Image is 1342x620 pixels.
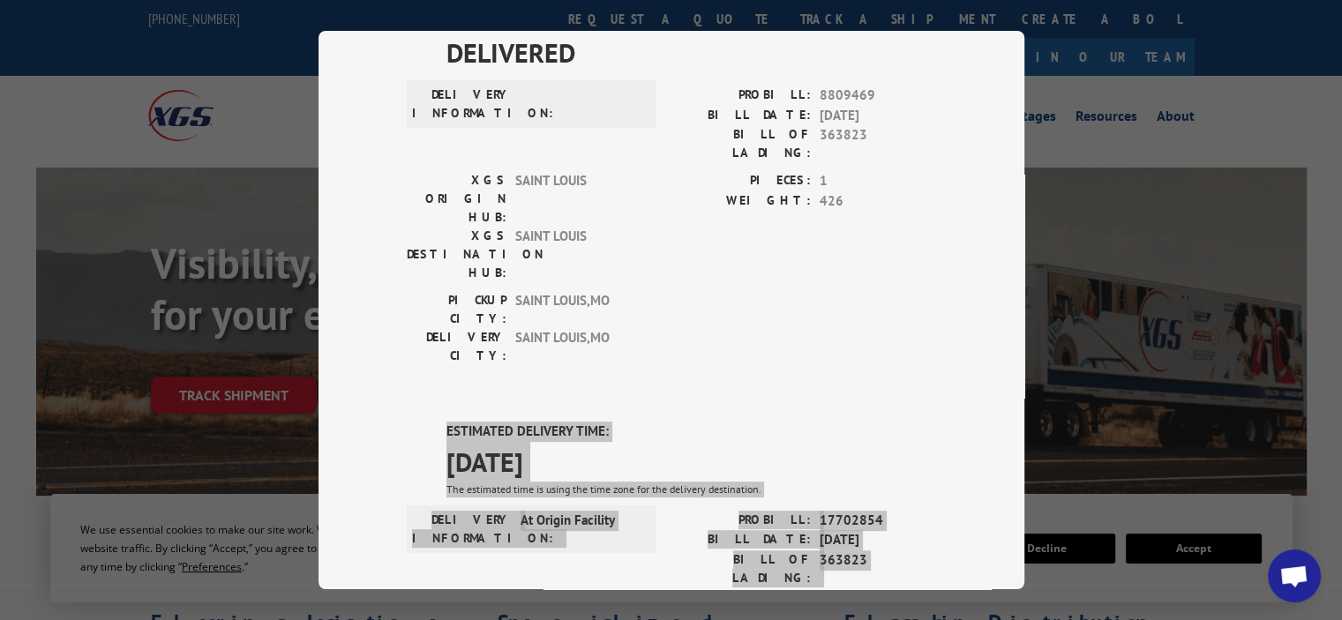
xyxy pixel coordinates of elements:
[820,530,936,550] span: [DATE]
[412,86,512,123] label: DELIVERY INFORMATION:
[820,86,936,106] span: 8809469
[820,125,936,162] span: 363823
[820,191,936,212] span: 426
[671,530,811,550] label: BILL DATE:
[446,33,936,72] span: DELIVERED
[515,291,634,328] span: SAINT LOUIS , MO
[412,511,512,548] label: DELIVERY INFORMATION:
[671,106,811,126] label: BILL DATE:
[671,171,811,191] label: PIECES:
[515,328,634,365] span: SAINT LOUIS , MO
[820,511,936,531] span: 17702854
[820,550,936,587] span: 363823
[1268,549,1321,602] div: Open chat
[407,328,506,365] label: DELIVERY CITY:
[446,442,936,482] span: [DATE]
[515,227,634,282] span: SAINT LOUIS
[407,171,506,227] label: XGS ORIGIN HUB:
[446,482,936,497] div: The estimated time is using the time zone for the delivery destination.
[820,106,936,126] span: [DATE]
[671,550,811,587] label: BILL OF LADING:
[671,125,811,162] label: BILL OF LADING:
[407,227,506,282] label: XGS DESTINATION HUB:
[671,86,811,106] label: PROBILL:
[407,291,506,328] label: PICKUP CITY:
[671,511,811,531] label: PROBILL:
[446,422,936,442] label: ESTIMATED DELIVERY TIME:
[671,191,811,212] label: WEIGHT:
[515,171,634,227] span: SAINT LOUIS
[521,511,640,548] span: At Origin Facility
[820,171,936,191] span: 1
